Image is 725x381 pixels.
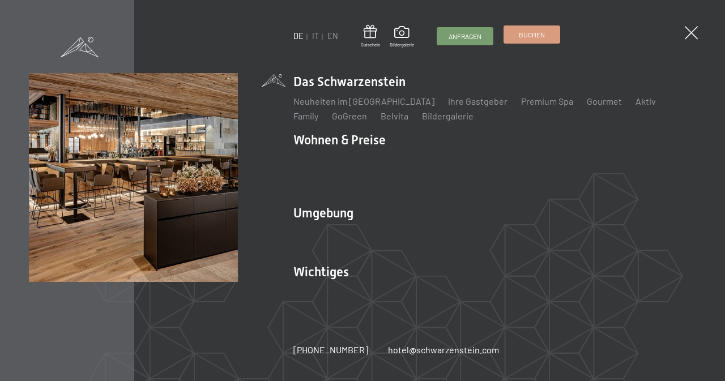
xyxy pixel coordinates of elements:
a: Premium Spa [521,96,573,106]
a: Bildergalerie [422,110,474,121]
a: Aktiv [636,96,656,106]
span: [PHONE_NUMBER] [293,344,368,355]
a: Buchen [504,26,560,43]
a: GoGreen [332,110,367,121]
span: Buchen [519,30,545,40]
a: Belvita [381,110,408,121]
a: Family [293,110,318,121]
a: [PHONE_NUMBER] [293,344,368,356]
a: DE [293,31,304,41]
a: IT [312,31,319,41]
span: Bildergalerie [390,42,414,48]
a: Anfragen [437,28,493,45]
a: Ihre Gastgeber [448,96,507,106]
a: Bildergalerie [390,26,414,48]
a: Gutschein [361,25,380,48]
a: Neuheiten im [GEOGRAPHIC_DATA] [293,96,434,106]
span: Anfragen [449,32,481,41]
a: Gourmet [587,96,622,106]
a: EN [327,31,338,41]
a: hotel@schwarzenstein.com [388,344,499,356]
span: Gutschein [361,42,380,48]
